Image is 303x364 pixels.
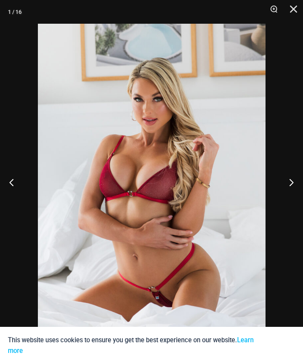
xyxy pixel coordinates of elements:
[8,6,22,18] div: 1 / 16
[273,162,303,202] button: Next
[8,336,254,355] a: Learn more
[8,335,256,356] p: This website uses cookies to ensure you get the best experience on our website.
[262,335,295,356] button: Accept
